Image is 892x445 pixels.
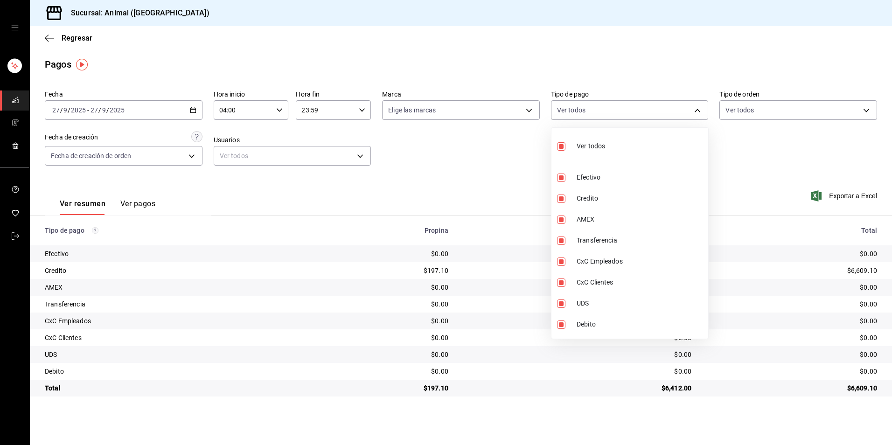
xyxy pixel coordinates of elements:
[577,141,605,151] span: Ver todos
[577,194,704,203] span: Credito
[76,59,88,70] img: Tooltip marker
[577,236,704,245] span: Transferencia
[577,320,704,329] span: Debito
[577,257,704,266] span: CxC Empleados
[577,278,704,287] span: CxC Clientes
[577,215,704,224] span: AMEX
[577,299,704,308] span: UDS
[577,173,704,182] span: Efectivo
